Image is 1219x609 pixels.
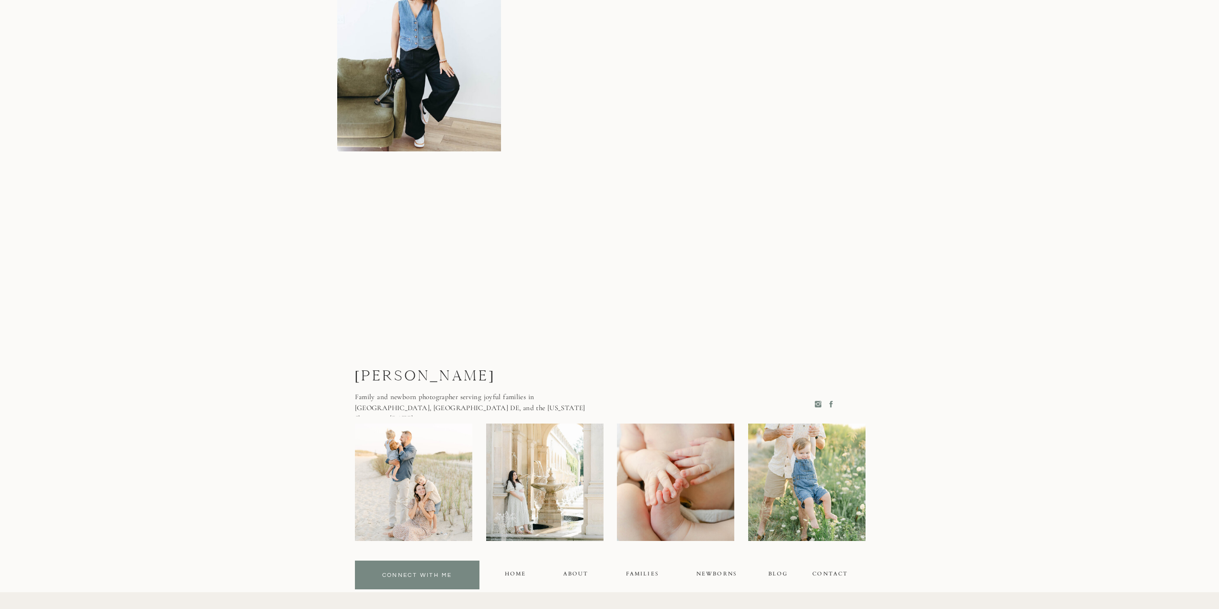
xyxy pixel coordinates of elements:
[505,570,525,581] a: Home
[563,570,588,581] a: About
[355,367,552,388] p: [PERSON_NAME]
[812,570,849,581] a: contact
[626,570,658,581] a: FAMILIES
[357,571,477,582] a: connect with me
[355,391,588,416] p: Family and newborn photographer serving joyful families in [GEOGRAPHIC_DATA], [GEOGRAPHIC_DATA] D...
[768,570,786,581] a: blog
[696,570,738,581] a: NEWBORNS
